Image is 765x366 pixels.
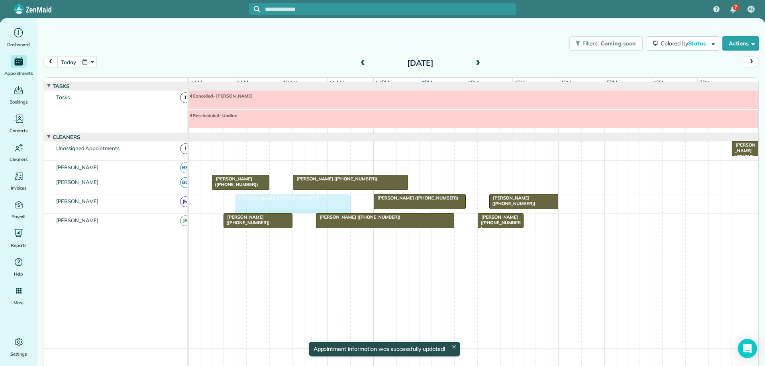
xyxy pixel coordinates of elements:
a: Help [3,256,34,278]
div: Appointment information was successfully updated! [308,342,460,356]
div: 7 unread notifications [725,1,741,18]
a: Dashboard [3,26,34,49]
span: Cleaners [10,155,27,163]
button: Actions [722,36,759,51]
svg: Focus search [254,6,260,12]
h2: [DATE] [371,59,470,67]
span: 3pm [513,79,527,86]
span: Reports [11,241,27,249]
span: Coming soon [600,40,636,47]
span: [PERSON_NAME] [55,217,100,223]
span: [PERSON_NAME] [55,179,100,185]
span: Tasks [51,83,71,89]
span: 7pm [698,79,712,86]
span: [PERSON_NAME] ([PHONE_NUMBER]) [235,195,320,201]
span: Status [688,40,708,47]
div: Open Intercom Messenger [738,339,757,358]
span: [PERSON_NAME] ([PHONE_NUMBER]) [316,214,401,220]
span: Invoices [11,184,27,192]
span: Contacts [10,127,27,135]
span: Cancelled- [PERSON_NAME] [189,93,253,99]
span: Tasks [55,94,71,100]
span: Unassigned Appointments [55,145,121,151]
a: Reports [3,227,34,249]
button: prev [43,57,58,67]
span: 12pm [374,79,391,86]
span: BS [180,162,191,173]
span: [PERSON_NAME] ([PHONE_NUMBER]) [212,176,258,187]
span: [PERSON_NAME] ([PHONE_NUMBER]) [732,142,756,170]
span: T [180,92,191,103]
span: 6pm [651,79,665,86]
button: next [744,57,759,67]
span: Rescheduled- Undine [189,113,237,118]
span: ! [180,143,191,154]
span: Filters: [583,40,599,47]
a: Cleaners [3,141,34,163]
span: Bookings [10,98,28,106]
a: Appointments [3,55,34,77]
span: 5pm [605,79,619,86]
span: Colored by [661,40,709,47]
span: 2pm [466,79,480,86]
span: JR [180,215,191,226]
span: [PERSON_NAME] ([PHONE_NUMBER]) [489,195,535,206]
span: 9am [235,79,250,86]
span: [PERSON_NAME] [55,164,100,170]
span: AJ [749,6,753,12]
span: [PERSON_NAME] ([PHONE_NUMBER], [PHONE_NUMBER]) [477,214,521,243]
button: Colored byStatus [647,36,719,51]
a: Payroll [3,198,34,221]
span: 4pm [559,79,573,86]
span: 10am [281,79,299,86]
span: Payroll [12,213,26,221]
span: Settings [10,350,27,358]
span: 7 [734,4,737,10]
a: Settings [3,336,34,358]
span: 11am [328,79,345,86]
span: BC [180,177,191,188]
a: Contacts [3,112,34,135]
span: 1pm [420,79,434,86]
span: [PERSON_NAME] [55,198,100,204]
a: Bookings [3,84,34,106]
span: More [14,299,24,307]
span: [PERSON_NAME] ([PHONE_NUMBER]) [223,214,270,225]
button: Focus search [249,6,260,12]
a: Invoices [3,170,34,192]
span: [PERSON_NAME] ([PHONE_NUMBER]) [373,195,459,201]
span: 8am [189,79,204,86]
span: Appointments [4,69,33,77]
button: today [57,57,79,67]
span: Cleaners [51,134,82,140]
span: Help [14,270,24,278]
span: [PERSON_NAME] ([PHONE_NUMBER]) [292,176,378,182]
span: Dashboard [7,41,30,49]
span: JM [180,196,191,207]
